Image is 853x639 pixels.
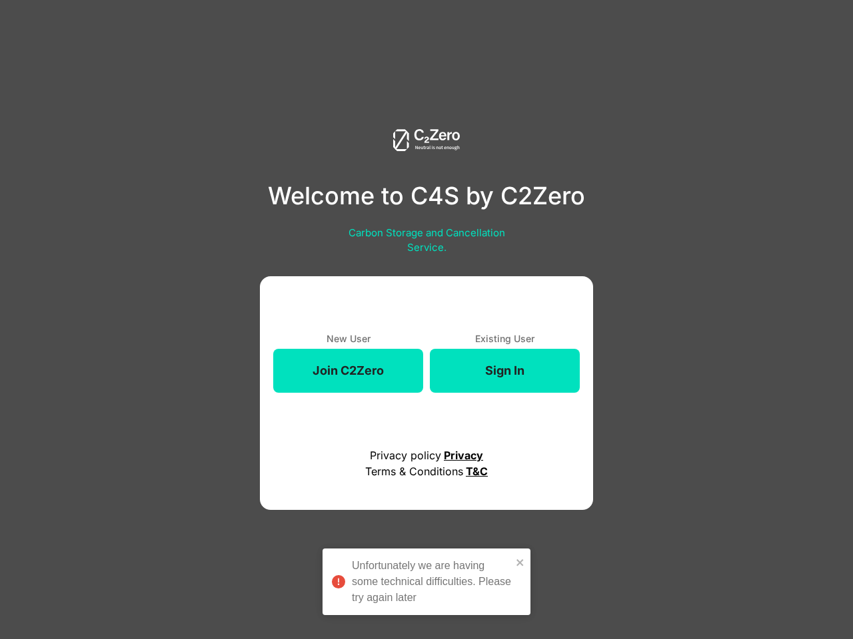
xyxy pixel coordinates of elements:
[273,349,423,393] button: Join C2Zero
[430,349,580,393] button: Sign In
[365,465,463,478] span: Terms & Conditions
[444,449,483,462] a: Privacy
[430,331,580,345] span: Existing User
[466,465,488,478] a: T&C
[516,554,525,570] button: close
[273,331,423,345] span: New User
[268,178,585,214] h2: Welcome to C4S by C2Zero
[393,129,460,151] img: c20 logo
[352,558,512,606] div: Unfortunately we are having some technical difficulties. Please try again later
[370,449,441,462] span: Privacy policy
[347,226,506,256] p: Carbon Storage and Cancellation Service.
